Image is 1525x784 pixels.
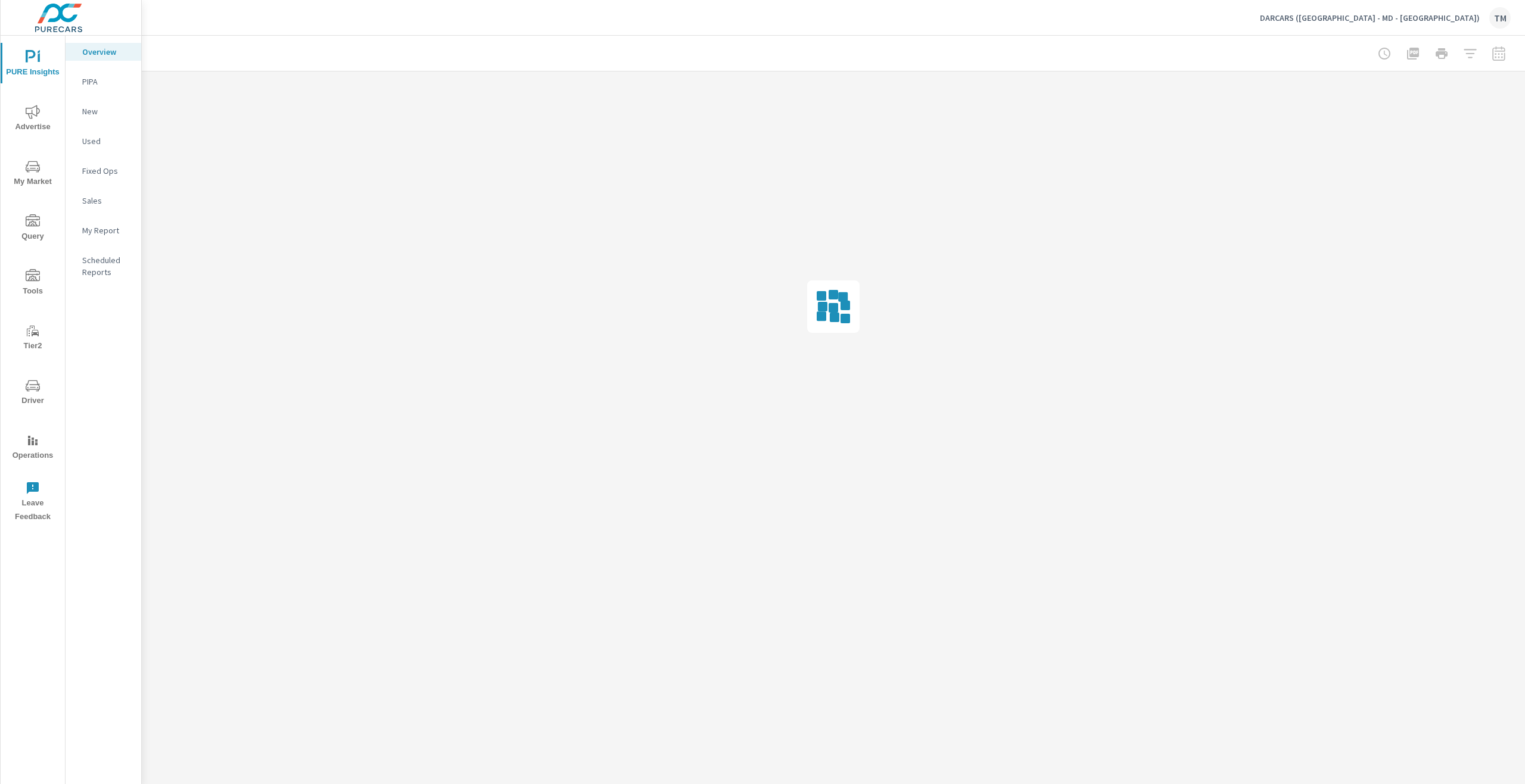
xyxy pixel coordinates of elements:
[66,251,141,281] div: Scheduled Reports
[82,165,132,177] p: Fixed Ops
[4,324,61,353] span: Tier2
[1489,7,1511,29] div: TM
[4,160,61,189] span: My Market
[66,43,141,61] div: Overview
[66,221,141,239] div: My Report
[4,269,61,298] span: Tools
[82,135,132,147] p: Used
[4,481,61,524] span: Leave Feedback
[4,379,61,408] span: Driver
[82,195,132,207] p: Sales
[82,224,132,236] p: My Report
[82,76,132,88] p: PIPA
[1,36,65,529] div: nav menu
[66,73,141,90] div: PIPA
[66,132,141,150] div: Used
[4,433,61,463] span: Operations
[4,214,61,243] span: Query
[4,105,61,134] span: Advertise
[82,254,132,278] p: Scheduled Reports
[1260,13,1480,23] p: DARCARS ([GEOGRAPHIC_DATA] - MD - [GEOGRAPHIC_DATA])
[66,192,141,210] div: Sales
[66,102,141,120] div: New
[4,50,61,79] span: PURE Insights
[66,162,141,180] div: Fixed Ops
[82,105,132,117] p: New
[82,46,132,58] p: Overview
